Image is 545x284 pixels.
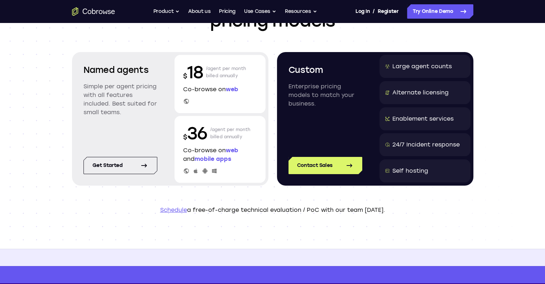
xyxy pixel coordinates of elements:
p: Co-browse on and [183,146,257,163]
button: Use Cases [244,4,276,19]
p: Co-browse on [183,85,257,94]
a: Register [378,4,398,19]
p: Simple per agent pricing with all features included. Best suited for small teams. [83,82,157,117]
a: Try Online Demo [407,4,473,19]
span: $ [183,72,187,80]
span: web [226,147,238,154]
span: / [373,7,375,16]
button: Resources [285,4,317,19]
p: /agent per month billed annually [210,122,250,145]
span: $ [183,133,187,141]
h2: Custom [288,64,362,76]
span: web [226,86,238,93]
a: Log In [355,4,370,19]
a: Contact Sales [288,157,362,174]
button: Product [153,4,180,19]
span: mobile apps [195,155,231,162]
div: 24/7 Incident response [392,140,460,149]
p: 18 [183,61,203,84]
a: Go to the home page [72,7,115,16]
a: About us [188,4,210,19]
div: Large agent counts [392,62,452,71]
div: Alternate licensing [392,88,449,97]
p: Enterprise pricing models to match your business. [288,82,362,108]
div: Enablement services [392,115,454,123]
a: Pricing [219,4,235,19]
p: 36 [183,122,207,145]
div: Self hosting [392,167,428,175]
p: /agent per month billed annually [206,61,246,84]
a: Schedule [160,206,187,213]
h2: Named agents [83,64,157,76]
p: a free-of-charge technical evaluation / PoC with our team [DATE]. [72,206,473,214]
a: Get started [83,157,157,174]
